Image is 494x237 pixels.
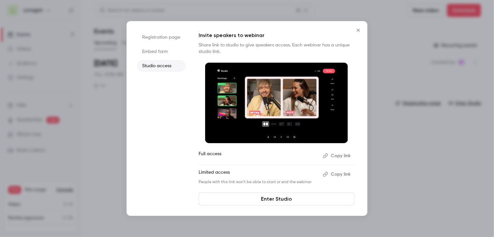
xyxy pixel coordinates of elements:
[205,63,348,143] img: Invite speakers to webinar
[137,31,186,43] li: Registration page
[352,24,365,37] button: Close
[199,151,318,161] p: Full access
[320,151,354,161] button: Copy link
[137,46,186,57] li: Embed form
[199,169,318,180] p: Limited access
[199,31,354,39] p: Invite speakers to webinar
[199,193,354,206] a: Enter Studio
[137,60,186,72] li: Studio access
[199,42,354,55] p: Share link to studio to give speakers access. Each webinar has a unique studio link.
[199,180,318,185] p: People with this link won't be able to start or end the webinar
[320,169,354,180] button: Copy link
